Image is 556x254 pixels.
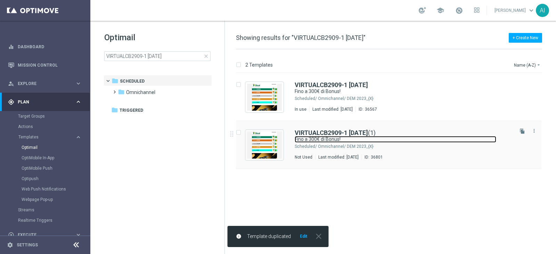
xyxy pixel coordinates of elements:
a: Optipush [22,176,72,181]
div: ID: [361,154,383,160]
div: Scheduled/Omnichannel/DEM 2023_{X} [318,144,512,149]
div: person_search Explore keyboard_arrow_right [8,81,82,86]
div: Scheduled/Omnichannel/DEM 2023_{X} [318,96,512,101]
i: keyboard_arrow_right [75,99,82,105]
a: Web Push Notifications [22,186,72,192]
div: Actions [18,121,90,132]
a: Optimail [22,145,72,150]
i: file_copy [520,128,525,134]
button: Edit [299,234,308,239]
button: + Create New [509,33,542,43]
span: Templates [18,135,68,139]
span: Explore [18,82,75,86]
img: 36801.jpeg [247,132,282,159]
input: Search Template [104,51,211,61]
div: gps_fixed Plan keyboard_arrow_right [8,99,82,105]
div: Plan [8,99,75,105]
button: more_vert [531,127,538,135]
a: OptiMobile Push [22,166,72,171]
div: Templates [18,132,90,205]
a: VIRTUALCB2909-1 [DATE] [295,82,368,88]
a: Target Groups [18,113,72,119]
a: Actions [18,124,72,129]
span: Plan [18,100,75,104]
i: close [314,232,323,241]
div: Scheduled/ [295,144,317,149]
b: VIRTUALCB2909-1 [DATE] [295,129,368,136]
span: Scheduled [120,78,145,84]
span: close [203,53,209,59]
div: OptiMobile In-App [22,153,90,163]
i: settings [7,242,13,248]
button: equalizer Dashboard [8,44,82,50]
span: Showing results for "VIRTUALCB2909-1 [DATE]" [236,34,366,41]
div: 36801 [371,154,383,160]
button: Mission Control [8,62,82,68]
div: ID: [355,107,377,112]
a: Streams [18,207,72,213]
button: Templates keyboard_arrow_right [18,134,82,140]
button: play_circle_outline Execute keyboard_arrow_right [8,232,82,238]
div: Mission Control [8,56,82,74]
i: play_circle_outline [8,232,14,238]
i: keyboard_arrow_right [75,134,82,141]
span: Execute [18,233,75,237]
div: Fino a 300€ di Bonus! [295,136,512,143]
div: Realtime Triggers [18,215,90,226]
a: Mission Control [18,56,82,74]
div: Web Push Notifications [22,184,90,194]
div: Press SPACE to select this row. [229,73,555,121]
i: keyboard_arrow_right [75,80,82,87]
div: Fino a 300€ di Bonus! [295,88,512,95]
div: In use [295,107,306,112]
h1: Optimail [104,32,211,43]
i: gps_fixed [8,99,14,105]
div: Explore [8,81,75,87]
button: Name (A-Z)arrow_drop_down [513,61,542,69]
span: Triggered [120,107,143,113]
span: keyboard_arrow_down [528,7,535,14]
i: arrow_drop_down [536,62,541,68]
a: Settings [17,243,38,247]
div: Webpage Pop-up [22,194,90,205]
div: Last modified: [DATE] [310,107,355,112]
button: file_copy [518,127,527,136]
div: AI [536,4,549,17]
i: folder [111,107,118,113]
i: folder [112,77,118,84]
div: Not Used [295,154,312,160]
div: Scheduled/ [295,96,317,101]
div: Streams [18,205,90,215]
i: person_search [8,81,14,87]
div: Dashboard [8,37,82,56]
a: [PERSON_NAME]keyboard_arrow_down [494,5,536,16]
a: Fino a 300€ di Bonus! [295,136,496,143]
i: keyboard_arrow_right [75,231,82,238]
a: Webpage Pop-up [22,197,72,202]
div: 36567 [365,107,377,112]
b: VIRTUALCB2909-1 [DATE] [295,81,368,88]
p: 2 Templates [245,62,273,68]
div: Press SPACE to select this row. [229,121,555,169]
i: info [236,234,242,239]
span: Template duplicated [247,234,291,239]
img: 36567.jpeg [247,84,282,111]
div: Target Groups [18,111,90,121]
span: Omnichannel [126,89,155,95]
span: school [436,7,444,14]
div: OptiMobile Push [22,163,90,173]
div: Last modified: [DATE] [316,154,361,160]
div: Execute [8,232,75,238]
div: Optimail [22,142,90,153]
button: close [313,234,323,239]
a: Realtime Triggers [18,218,72,223]
a: Dashboard [18,37,82,56]
div: Templates [18,135,75,139]
i: more_vert [531,128,537,134]
div: Optipush [22,173,90,184]
a: OptiMobile In-App [22,155,72,161]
